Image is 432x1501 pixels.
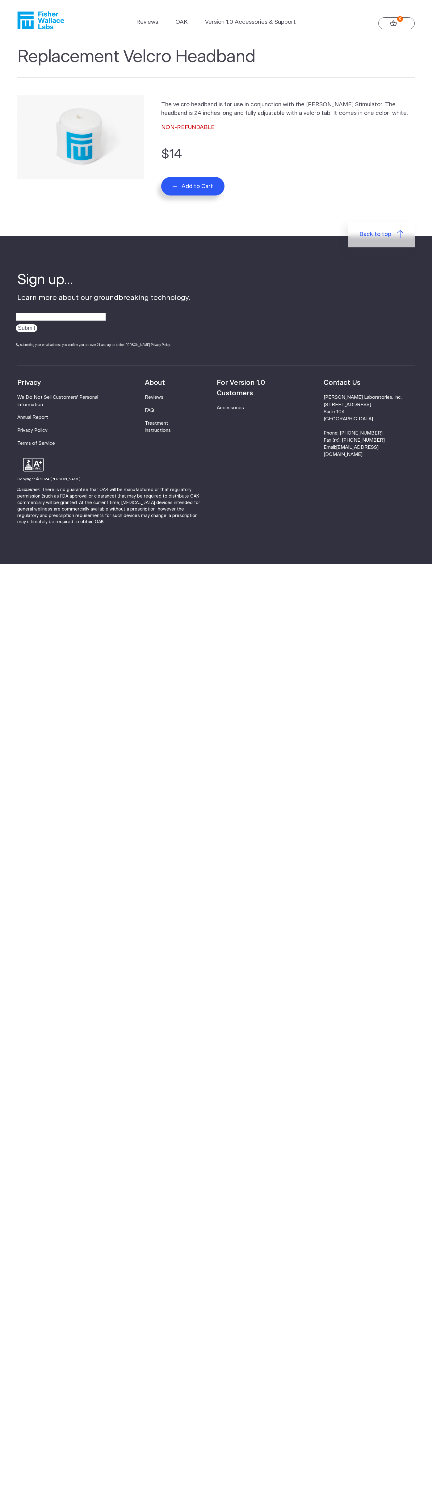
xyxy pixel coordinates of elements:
[17,271,190,290] h4: Sign up...
[17,441,55,446] a: Terms of Service
[17,95,144,179] img: Replacement Velcro Headband
[145,395,163,400] a: Reviews
[17,47,415,78] h1: Replacement Velcro Headband
[324,445,379,457] a: [EMAIL_ADDRESS][DOMAIN_NAME]
[205,18,296,27] a: Version 1.0 Accessories & Support
[16,324,37,332] input: Submit
[136,18,158,27] a: Reviews
[175,18,188,27] a: OAK
[145,408,154,413] a: FAQ
[397,16,403,22] strong: 0
[17,415,48,420] a: Annual Report
[145,421,171,433] a: Treatment instructions
[324,379,360,386] strong: Contact Us
[348,221,415,247] a: Back to top
[161,100,413,118] p: The velcro headband is for use in conjunction with the [PERSON_NAME] Stimulator. The headband is ...
[17,487,206,525] p: There is no guarantee that OAK will be manufactured or that regulatory permission (such as FDA ap...
[17,488,40,492] strong: Disclaimer:
[217,379,265,396] strong: For Version 1.0 Customers
[17,477,81,481] small: Copyright © 2024 [PERSON_NAME]
[161,177,224,196] button: Add to Cart
[16,343,190,347] div: By submitting your email address you confirm you are over 21 and agree to the [PERSON_NAME] Priva...
[378,17,415,30] a: 0
[161,145,415,164] p: $14
[217,406,244,410] a: Accessories
[17,395,98,407] a: We Do Not Sell Customers' Personal Information
[17,11,64,29] a: Fisher Wallace
[182,183,213,190] span: Add to Cart
[324,394,415,458] li: [PERSON_NAME] Laboratories, Inc. [STREET_ADDRESS] Suite 104 [GEOGRAPHIC_DATA] Phone: [PHONE_NUMBE...
[17,379,41,386] strong: Privacy
[17,271,190,353] div: Learn more about our groundbreaking technology.
[359,230,391,239] span: Back to top
[161,124,215,130] span: NON-REFUNDABLE
[145,379,165,386] strong: About
[17,428,48,433] a: Privacy Policy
